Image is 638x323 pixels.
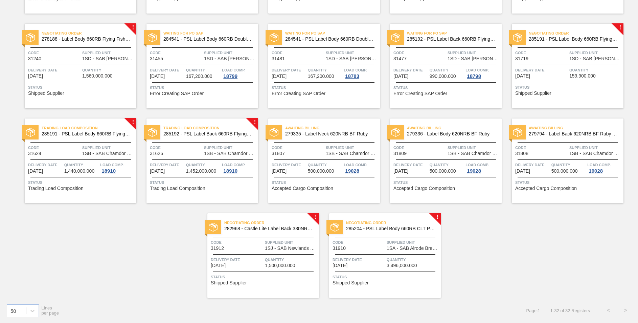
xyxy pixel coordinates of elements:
[393,161,428,168] span: Delivery Date
[150,91,204,96] span: Error Creating SAP Order
[163,37,253,42] span: 284541 - PSL Label Body 660RB Double Malt 23
[150,74,165,79] span: 09/05/2025
[28,84,135,91] span: Status
[430,67,464,73] span: Quantity
[465,67,500,79] a: Load Comp.18798
[100,161,135,174] a: Load Comp.18910
[569,144,622,151] span: Supplied Unit
[272,151,285,156] span: 31807
[346,226,435,231] span: 285204 - PSL Label Body 660RB CLT PU 25
[380,119,502,203] a: statusAwaiting Billing279336 - Label Body 620NRB BF RubyCode31809Supplied Unit1SB - SAB Chamdor B...
[515,144,568,151] span: Code
[186,74,212,79] span: 167,200.000
[272,169,287,174] span: 09/18/2025
[148,128,157,137] img: status
[387,239,439,246] span: Supplied Unit
[513,128,522,137] img: status
[513,33,522,42] img: status
[515,169,530,174] span: 09/18/2025
[333,280,369,285] span: Shipped Supplier
[465,168,482,174] div: 19028
[211,239,263,246] span: Code
[186,161,221,168] span: Quantity
[211,263,226,268] span: 09/20/2025
[319,213,441,298] a: !statusNegotiating Order285204 - PSL Label Body 660RB CLT PU 25Code31910Supplied Unit1SA - SAB Al...
[15,24,136,108] a: !statusNegotiating Order278188 - Label Body 660RB Flying Fish Lemon 2020Code31240Supplied Unit1SD...
[515,179,622,186] span: Status
[28,186,84,191] span: Trading Load Composition
[333,274,439,280] span: Status
[393,49,446,56] span: Code
[82,67,135,73] span: Quantity
[391,128,400,137] img: status
[407,131,496,136] span: 279336 - Label Body 620NRB BF Ruby
[448,49,500,56] span: Supplied Unit
[42,305,59,316] span: Lines per page
[430,169,456,174] span: 500,000.000
[465,73,482,79] div: 18798
[270,128,278,137] img: status
[529,131,618,136] span: 279794 - Label Back 620NRB BF Ruby Apple 1x12
[222,67,256,79] a: Load Comp.18799
[529,125,623,131] span: Awaiting Billing
[430,161,464,168] span: Quantity
[515,186,577,191] span: Accepted Cargo Composition
[15,119,136,203] a: !statusTrading Load Composition285191 - PSL Label Body 660RB FlyingFish Lemon PUCode31624Supplied...
[28,169,43,174] span: 09/12/2025
[465,67,489,73] span: Load Comp.
[265,263,295,268] span: 1,500,000.000
[209,223,218,232] img: status
[331,223,339,232] img: status
[100,168,117,174] div: 18910
[393,169,408,174] span: 09/18/2025
[617,302,634,319] button: >
[393,186,455,191] span: Accepted Cargo Composition
[204,151,256,156] span: 1SB - SAB Chamdor Brewery
[204,144,256,151] span: Supplied Unit
[569,67,622,73] span: Quantity
[448,151,500,156] span: 1SB - SAB Chamdor Brewery
[64,169,95,174] span: 1,440,000.000
[448,144,500,151] span: Supplied Unit
[272,67,306,73] span: Delivery Date
[344,161,367,168] span: Load Comp.
[308,161,342,168] span: Quantity
[587,161,622,174] a: Load Comp.19028
[346,219,441,226] span: Negotiating Order
[515,161,550,168] span: Delivery Date
[148,33,157,42] img: status
[10,308,16,314] div: 50
[550,308,590,313] span: 1 - 32 of 32 Registers
[502,24,623,108] a: !statusNegotiating Order285191 - PSL Label Body 660RB FlyingFish Lemon PUCode31719Supplied Unit1S...
[344,67,378,79] a: Load Comp.18783
[344,67,367,73] span: Load Comp.
[333,263,347,268] span: 09/20/2025
[222,67,245,73] span: Load Comp.
[326,56,378,61] span: 1SD - SAB Rosslyn Brewery
[380,24,502,108] a: statusWaiting for PO SAP285192 - PSL Label Back 660RB FlyingFish Lemon PUCode31477Supplied Unit1S...
[529,30,623,37] span: Negotiating Order
[272,161,306,168] span: Delivery Date
[393,151,407,156] span: 31809
[393,144,446,151] span: Code
[258,119,380,203] a: statusAwaiting Billing279335 - Label Neck 620NRB BF RubyCode31807Supplied Unit1SB - SAB Chamdor B...
[526,308,540,313] span: Page : 1
[136,119,258,203] a: !statusTrading Load Composition285192 - PSL Label Back 660RB FlyingFish Lemon PUCode31626Supplied...
[272,84,378,91] span: Status
[448,56,500,61] span: 1SD - SAB Rosslyn Brewery
[28,179,135,186] span: Status
[163,125,258,131] span: Trading Load Composition
[465,161,489,168] span: Load Comp.
[150,161,184,168] span: Delivery Date
[28,161,63,168] span: Delivery Date
[529,37,618,42] span: 285191 - PSL Label Body 660RB FlyingFish Lemon PU
[26,128,35,137] img: status
[150,169,165,174] span: 09/13/2025
[515,91,551,96] span: Shipped Supplier
[265,256,317,263] span: Quantity
[163,30,258,37] span: Waiting for PO SAP
[308,74,334,79] span: 167,200.000
[82,49,135,56] span: Supplied Unit
[344,161,378,174] a: Load Comp.19028
[515,151,528,156] span: 31808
